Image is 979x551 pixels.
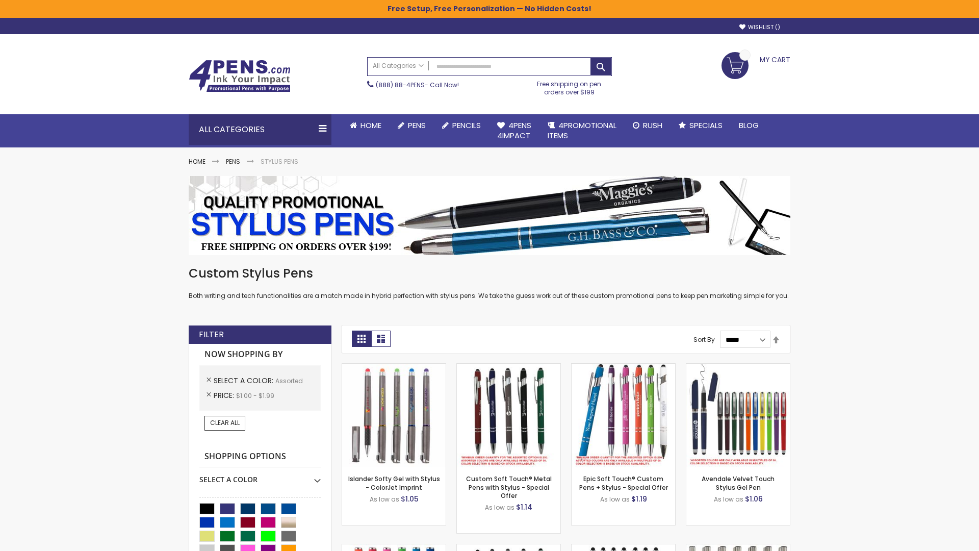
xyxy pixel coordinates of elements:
[236,391,274,400] span: $1.00 - $1.99
[457,363,560,372] a: Custom Soft Touch® Metal Pens with Stylus-Assorted
[189,157,205,166] a: Home
[370,495,399,504] span: As low as
[352,331,371,347] strong: Grid
[342,363,446,372] a: Islander Softy Gel with Stylus - ColorJet Imprint-Assorted
[689,120,723,131] span: Specials
[189,265,790,300] div: Both writing and tech functionalities are a match made in hybrid perfection with stylus pens. We ...
[199,446,321,468] strong: Shopping Options
[539,114,625,147] a: 4PROMOTIONALITEMS
[485,503,514,512] span: As low as
[572,364,675,467] img: 4P-MS8B-Assorted
[489,114,539,147] a: 4Pens4impact
[702,474,775,491] a: Avendale Velvet Touch Stylus Gel Pen
[226,157,240,166] a: Pens
[745,494,763,504] span: $1.06
[189,60,291,92] img: 4Pens Custom Pens and Promotional Products
[731,114,767,137] a: Blog
[348,474,440,491] a: Islander Softy Gel with Stylus - ColorJet Imprint
[686,364,790,467] img: Avendale Velvet Touch Stylus Gel Pen-Assorted
[714,495,743,504] span: As low as
[466,474,552,499] a: Custom Soft Touch® Metal Pens with Stylus - Special Offer
[643,120,662,131] span: Rush
[214,390,236,400] span: Price
[390,114,434,137] a: Pens
[457,364,560,467] img: Custom Soft Touch® Metal Pens with Stylus-Assorted
[376,81,459,89] span: - Call Now!
[579,474,668,491] a: Epic Soft Touch® Custom Pens + Stylus - Special Offer
[261,157,298,166] strong: Stylus Pens
[376,81,425,89] a: (888) 88-4PENS
[368,58,429,74] a: All Categories
[631,494,647,504] span: $1.19
[199,467,321,485] div: Select A Color
[204,416,245,430] a: Clear All
[572,363,675,372] a: 4P-MS8B-Assorted
[214,375,275,386] span: Select A Color
[600,495,630,504] span: As low as
[342,364,446,467] img: Islander Softy Gel with Stylus - ColorJet Imprint-Assorted
[625,114,671,137] a: Rush
[189,176,790,255] img: Stylus Pens
[739,23,780,31] a: Wishlist
[434,114,489,137] a: Pencils
[527,76,612,96] div: Free shipping on pen orders over $199
[342,114,390,137] a: Home
[693,335,715,344] label: Sort By
[516,502,532,512] span: $1.14
[497,120,531,141] span: 4Pens 4impact
[671,114,731,137] a: Specials
[275,377,303,385] span: Assorted
[452,120,481,131] span: Pencils
[686,363,790,372] a: Avendale Velvet Touch Stylus Gel Pen-Assorted
[199,344,321,365] strong: Now Shopping by
[739,120,759,131] span: Blog
[189,265,790,282] h1: Custom Stylus Pens
[373,62,424,70] span: All Categories
[210,418,240,427] span: Clear All
[408,120,426,131] span: Pens
[548,120,616,141] span: 4PROMOTIONAL ITEMS
[401,494,419,504] span: $1.05
[360,120,381,131] span: Home
[199,329,224,340] strong: Filter
[189,114,331,145] div: All Categories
